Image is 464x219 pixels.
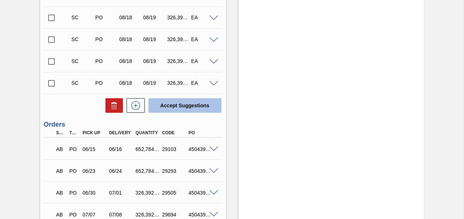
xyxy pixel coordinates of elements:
[107,168,136,174] div: 06/24/2025
[54,185,67,201] div: Awaiting Pick Up
[54,163,67,179] div: Awaiting Pick Up
[56,168,65,174] p: AB
[160,168,189,174] div: 29293
[117,58,143,64] div: 08/18/2025
[142,36,167,42] div: 08/19/2025
[44,121,222,128] h3: Orders
[67,168,80,174] div: Purchase order
[160,212,189,218] div: 29694
[81,212,109,218] div: 07/07/2025
[102,98,123,113] div: Delete Suggestions
[160,146,189,152] div: 29103
[93,58,119,64] div: Purchase order
[187,212,215,218] div: 4504398379
[70,80,95,86] div: Suggestion Created
[93,15,119,20] div: Purchase order
[134,130,162,135] div: Quantity
[107,190,136,196] div: 07/01/2025
[142,80,167,86] div: 08/19/2025
[134,146,162,152] div: 652,784.000
[165,36,191,42] div: 326,392.000
[189,36,215,42] div: EA
[56,146,65,152] p: AB
[67,130,80,135] div: Type
[142,58,167,64] div: 08/19/2025
[81,130,109,135] div: Pick up
[117,80,143,86] div: 08/18/2025
[93,80,119,86] div: Purchase order
[54,130,67,135] div: Step
[160,190,189,196] div: 29505
[123,98,145,113] div: New suggestion
[117,15,143,20] div: 08/18/2025
[142,15,167,20] div: 08/19/2025
[54,141,67,157] div: Awaiting Pick Up
[81,146,109,152] div: 06/15/2025
[187,146,215,152] div: 4504392719
[187,168,215,174] div: 4504394844
[107,130,136,135] div: Delivery
[187,130,215,135] div: PO
[134,190,162,196] div: 326,392.000
[67,146,80,152] div: Purchase order
[70,58,95,64] div: Suggestion Created
[56,212,65,218] p: AB
[67,190,80,196] div: Purchase order
[134,168,162,174] div: 652,784.000
[134,212,162,218] div: 326,392.000
[187,190,215,196] div: 4504396771
[165,15,191,20] div: 326,392.000
[165,58,191,64] div: 326,392.000
[189,80,215,86] div: EA
[107,146,136,152] div: 06/16/2025
[81,190,109,196] div: 06/30/2025
[56,190,65,196] p: AB
[117,36,143,42] div: 08/18/2025
[67,212,80,218] div: Purchase order
[93,36,119,42] div: Purchase order
[165,80,191,86] div: 326,392.000
[160,130,189,135] div: Code
[189,58,215,64] div: EA
[70,15,95,20] div: Suggestion Created
[81,168,109,174] div: 06/23/2025
[189,15,215,20] div: EA
[107,212,136,218] div: 07/08/2025
[145,97,222,114] div: Accept Suggestions
[70,36,95,42] div: Suggestion Created
[148,98,221,113] button: Accept Suggestions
